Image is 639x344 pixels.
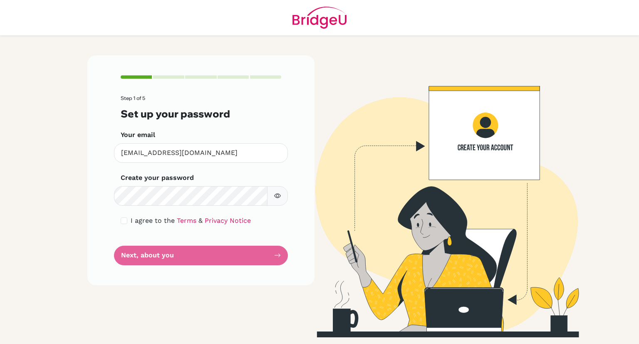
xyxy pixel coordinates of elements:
input: Insert your email* [114,143,288,163]
h3: Set up your password [121,108,281,120]
label: Create your password [121,173,194,183]
span: I agree to the [131,217,175,224]
label: Your email [121,130,155,140]
a: Terms [177,217,196,224]
span: Step 1 of 5 [121,95,145,101]
a: Privacy Notice [205,217,251,224]
span: & [198,217,203,224]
